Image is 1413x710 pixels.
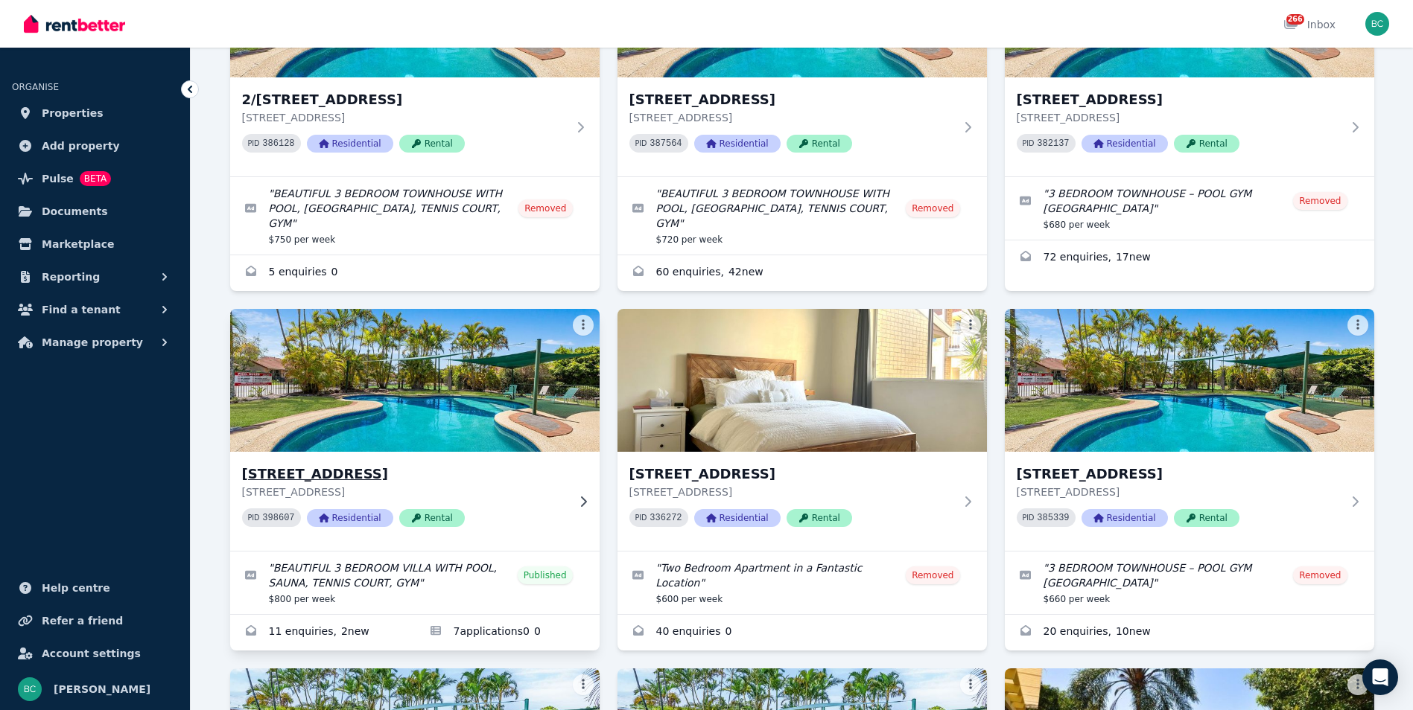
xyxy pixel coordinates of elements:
[960,674,981,695] button: More options
[12,639,178,668] a: Account settings
[248,139,260,147] small: PID
[24,13,125,35] img: RentBetter
[787,509,852,527] span: Rental
[1005,309,1374,551] a: 15/171-179 Coombabah Rd, Runaway Bay[STREET_ADDRESS][STREET_ADDRESS]PID 385339ResidentialRental
[230,177,600,255] a: Edit listing: BEAUTIFUL 3 BEDROOM TOWNHOUSE WITH POOL, SAUNA, TENNIS COURT, GYM
[242,464,567,484] h3: [STREET_ADDRESS]
[1174,135,1239,153] span: Rental
[307,509,393,527] span: Residential
[1362,659,1398,695] div: Open Intercom Messenger
[80,171,111,186] span: BETA
[399,509,465,527] span: Rental
[42,645,141,662] span: Account settings
[960,315,981,336] button: More options
[635,514,647,522] small: PID
[1005,240,1374,276] a: Enquiries for 8/171-179 Coombabah Rd, Runaway Bay
[42,235,114,253] span: Marketplace
[617,309,987,551] a: 14/43 North Street, Southport[STREET_ADDRESS][STREET_ADDRESS]PID 336272ResidentialRental
[42,301,121,319] span: Find a tenant
[262,513,294,523] code: 398607
[242,89,567,110] h3: 2/[STREET_ADDRESS]
[54,680,150,698] span: [PERSON_NAME]
[262,138,294,149] code: 386128
[1017,110,1341,125] p: [STREET_ADDRESS]
[1037,138,1069,149] code: 382137
[1023,514,1035,522] small: PID
[617,177,987,255] a: Edit listing: BEAUTIFUL 3 BEDROOM TOWNHOUSE WITH POOL, SAUNA, TENNIS COURT, GYM
[1017,464,1341,484] h3: [STREET_ADDRESS]
[12,229,178,259] a: Marketplace
[12,295,178,324] button: Find a tenant
[629,110,954,125] p: [STREET_ADDRESS]
[18,677,42,701] img: Ben Cooke
[42,579,110,597] span: Help centre
[1017,89,1341,110] h3: [STREET_ADDRESS]
[12,573,178,603] a: Help centre
[1347,674,1368,695] button: More options
[617,551,987,614] a: Edit listing: Two Bedroom Apartment in a Fantastic Location
[12,131,178,161] a: Add property
[1017,484,1341,499] p: [STREET_ADDRESS]
[1082,509,1168,527] span: Residential
[230,615,415,650] a: Enquiries for 11/171-179 Coombabah Rd, Runaway Bay
[42,104,104,122] span: Properties
[42,202,108,220] span: Documents
[230,309,600,551] a: 11/171-179 Coombabah Rd, Runaway Bay[STREET_ADDRESS][STREET_ADDRESS]PID 398607ResidentialRental
[629,89,954,110] h3: [STREET_ADDRESS]
[617,615,987,650] a: Enquiries for 14/43 North Street, Southport
[573,315,594,336] button: More options
[1347,315,1368,336] button: More options
[1005,177,1374,240] a: Edit listing: 3 BEDROOM TOWNHOUSE – POOL GYM SAUNA TENNIS COURT
[635,139,647,147] small: PID
[220,305,609,455] img: 11/171-179 Coombabah Rd, Runaway Bay
[787,135,852,153] span: Rental
[242,484,567,499] p: [STREET_ADDRESS]
[1005,551,1374,614] a: Edit listing: 3 BEDROOM TOWNHOUSE – POOL GYM SAUNA TENNIS COURT
[1037,513,1069,523] code: 385339
[694,135,781,153] span: Residential
[230,255,600,291] a: Enquiries for 2/171-179 Coombabah Rd, Runaway Bay
[12,164,178,194] a: PulseBETA
[650,513,682,523] code: 336272
[399,135,465,153] span: Rental
[42,268,100,286] span: Reporting
[650,138,682,149] code: 387564
[12,98,178,128] a: Properties
[230,551,600,614] a: Edit listing: BEAUTIFUL 3 BEDROOM VILLA WITH POOL, SAUNA, TENNIS COURT, GYM
[12,606,178,636] a: Refer a friend
[1365,12,1389,36] img: Ben Cooke
[42,612,123,630] span: Refer a friend
[1286,14,1304,25] span: 266
[42,137,120,155] span: Add property
[1174,509,1239,527] span: Rental
[1283,17,1336,32] div: Inbox
[694,509,781,527] span: Residential
[307,135,393,153] span: Residential
[1082,135,1168,153] span: Residential
[1005,309,1374,452] img: 15/171-179 Coombabah Rd, Runaway Bay
[42,170,74,188] span: Pulse
[1023,139,1035,147] small: PID
[1005,615,1374,650] a: Enquiries for 15/171-179 Coombabah Rd, Runaway Bay
[629,464,954,484] h3: [STREET_ADDRESS]
[617,255,987,291] a: Enquiries for 5/171-179 Coombabah Rd, Runaway Bay
[248,514,260,522] small: PID
[573,674,594,695] button: More options
[12,196,178,226] a: Documents
[12,262,178,292] button: Reporting
[415,615,600,650] a: Applications for 11/171-179 Coombabah Rd, Runaway Bay
[42,333,143,351] span: Manage property
[629,484,954,499] p: [STREET_ADDRESS]
[617,309,987,452] img: 14/43 North Street, Southport
[12,327,178,357] button: Manage property
[12,82,59,92] span: ORGANISE
[242,110,567,125] p: [STREET_ADDRESS]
